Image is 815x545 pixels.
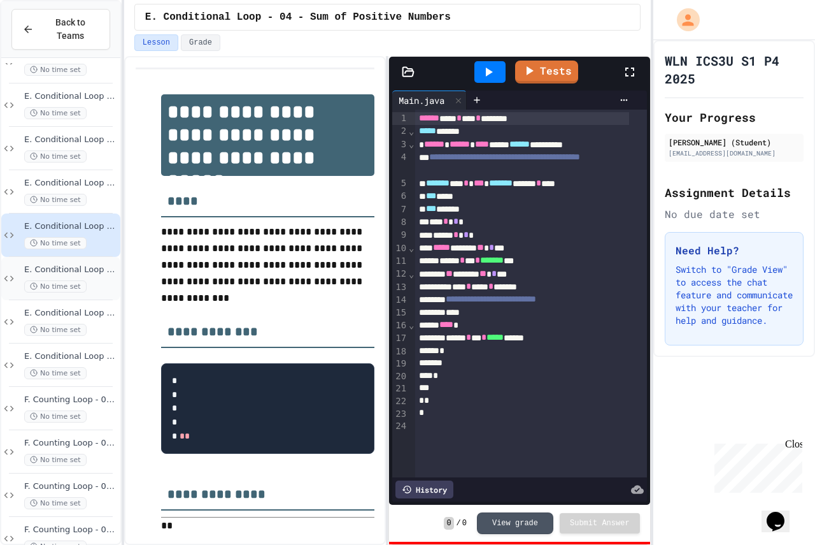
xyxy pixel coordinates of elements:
span: No time set [24,280,87,293]
iframe: chat widget [709,439,802,493]
div: 17 [392,332,408,345]
span: F. Counting Loop - 04 - Printing Patterns [24,525,118,535]
span: E. Conditional Loop - 06 - Smallest Positive [24,308,118,319]
div: 11 [392,255,408,268]
div: 22 [392,395,408,408]
div: 23 [392,408,408,421]
button: Submit Answer [560,513,640,534]
div: No due date set [665,207,804,222]
span: F. Counting Loop - 01 - Count Up By One [24,395,118,405]
div: 15 [392,307,408,319]
div: [PERSON_NAME] (Student) [669,136,800,148]
span: Fold line [408,126,415,136]
div: 18 [392,345,408,358]
div: My Account [663,5,703,34]
div: 21 [392,382,408,395]
div: 10 [392,242,408,255]
p: Switch to "Grade View" to access the chat feature and communicate with your teacher for help and ... [676,263,793,327]
iframe: chat widget [762,494,802,532]
span: 0 [444,517,453,530]
button: View grade [477,512,553,534]
span: E. Conditional Loop - 01 - Count up by 1 [24,91,118,102]
span: No time set [24,237,87,249]
span: No time set [24,324,87,336]
div: 5 [392,177,408,190]
span: No time set [24,64,87,76]
span: F. Counting Loop - 02 - Counting Down By One [24,438,118,449]
div: 13 [392,281,408,294]
div: 2 [392,125,408,138]
span: Fold line [408,139,415,149]
span: E. Conditional Loop - 07 - PIN Code [24,351,118,362]
span: 0 [462,518,467,528]
span: Back to Teams [41,16,99,43]
span: No time set [24,367,87,379]
span: Fold line [408,269,415,279]
span: No time set [24,150,87,163]
div: History [395,481,453,498]
button: Lesson [134,34,178,51]
div: 19 [392,358,408,370]
span: Fold line [408,320,415,330]
div: 4 [392,151,408,177]
span: E. Conditional Loop - 02 - Count down by 1 [24,134,118,145]
button: Grade [181,34,220,51]
span: No time set [24,107,87,119]
div: 7 [392,203,408,216]
h1: WLN ICS3U S1 P4 2025 [665,52,804,87]
div: 9 [392,229,408,242]
span: No time set [24,411,87,423]
div: Chat with us now!Close [5,5,88,81]
span: E. Conditional Loop - 04 - Sum of Positive Numbers [24,221,118,232]
div: 16 [392,319,408,332]
span: / [457,518,461,528]
span: No time set [24,454,87,466]
div: Main.java [392,91,467,110]
div: 3 [392,138,408,151]
span: E. Conditional Loop - 03 - Count Up by 5 [24,178,118,189]
div: 6 [392,190,408,203]
span: E. Conditional Loop - 05 - Largest Positive [24,265,118,275]
div: 20 [392,370,408,383]
div: [EMAIL_ADDRESS][DOMAIN_NAME] [669,149,800,158]
span: No time set [24,194,87,206]
h2: Your Progress [665,108,804,126]
h2: Assignment Details [665,184,804,201]
div: 8 [392,216,408,229]
span: No time set [24,497,87,509]
div: 24 [392,420,408,433]
span: F. Counting Loop - 03 - Counting Up By 4 [24,481,118,492]
h3: Need Help? [676,243,793,258]
span: Fold line [408,243,415,253]
div: Main.java [392,94,451,107]
a: Tests [515,61,578,84]
span: E. Conditional Loop - 04 - Sum of Positive Numbers [145,10,451,25]
button: Back to Teams [11,9,110,50]
div: 12 [392,268,408,280]
div: 1 [392,112,408,125]
span: Submit Answer [570,518,630,528]
div: 14 [392,294,408,307]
